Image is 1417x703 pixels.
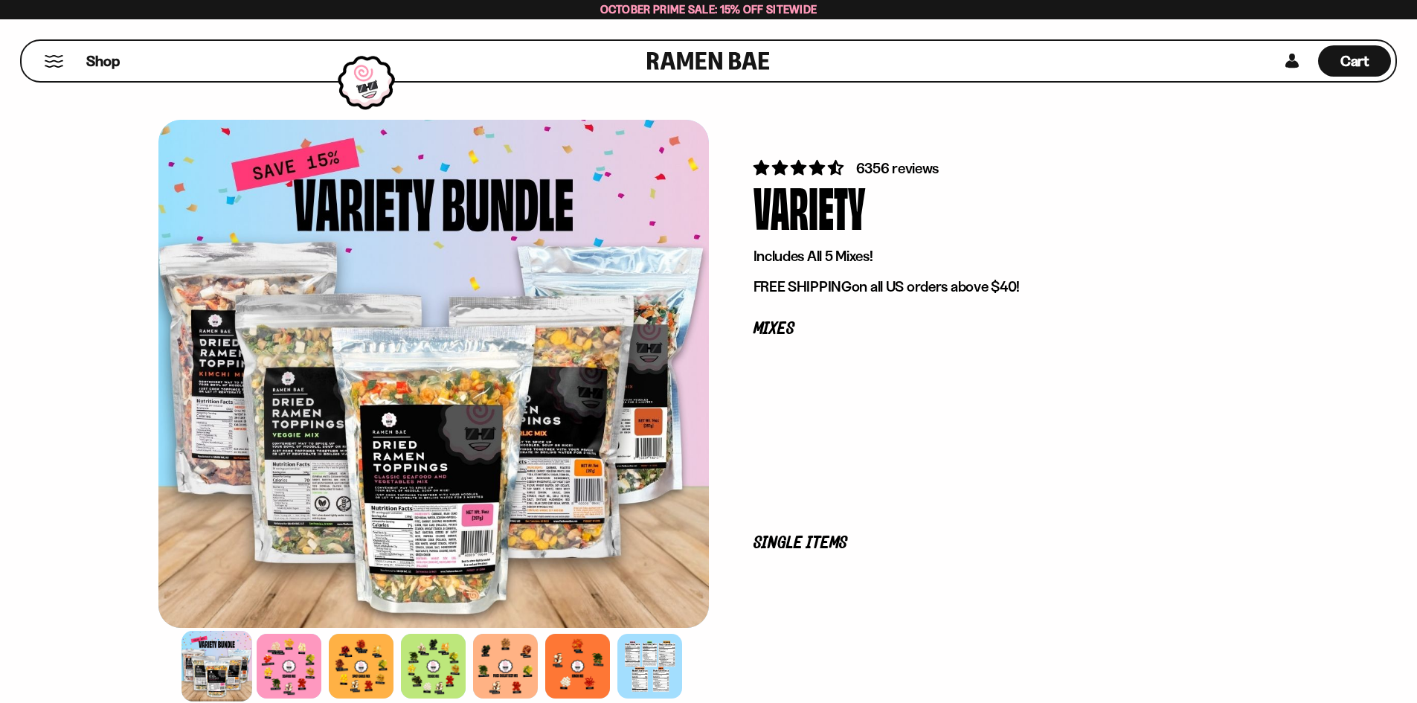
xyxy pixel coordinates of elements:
div: Variety [754,179,865,234]
span: Cart [1340,52,1369,70]
strong: FREE SHIPPING [754,277,852,295]
span: 6356 reviews [856,159,939,177]
p: on all US orders above $40! [754,277,1215,296]
a: Shop [86,45,120,77]
div: Cart [1318,41,1391,81]
span: October Prime Sale: 15% off Sitewide [600,2,817,16]
button: Mobile Menu Trigger [44,55,64,68]
span: Shop [86,51,120,71]
p: Includes All 5 Mixes! [754,247,1215,266]
span: 4.63 stars [754,158,846,177]
p: Mixes [754,322,1215,336]
p: Single Items [754,536,1215,550]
